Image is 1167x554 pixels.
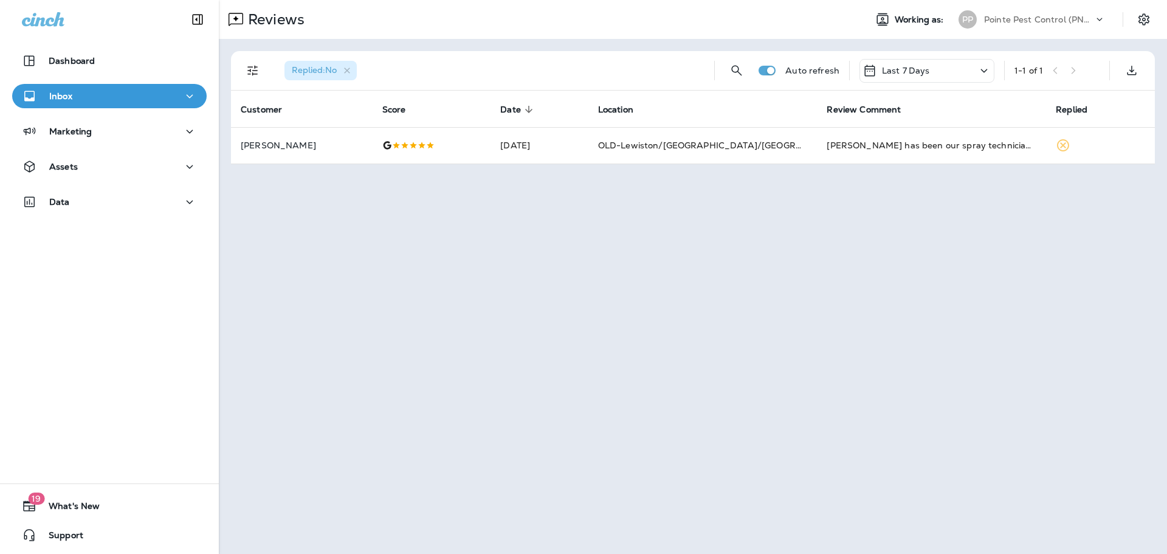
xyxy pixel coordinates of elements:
[28,493,44,505] span: 19
[241,140,363,150] p: [PERSON_NAME]
[882,66,930,75] p: Last 7 Days
[827,139,1036,151] div: Lance has been our spray technician for many years and always does a thorough job. He's friendly,...
[598,140,920,151] span: OLD-Lewiston/[GEOGRAPHIC_DATA]/[GEOGRAPHIC_DATA]/Pullman #208
[500,104,537,115] span: Date
[36,530,83,545] span: Support
[12,84,207,108] button: Inbox
[500,105,521,115] span: Date
[12,523,207,547] button: Support
[243,10,305,29] p: Reviews
[785,66,839,75] p: Auto refresh
[382,105,406,115] span: Score
[241,105,282,115] span: Customer
[241,104,298,115] span: Customer
[895,15,946,25] span: Working as:
[284,61,357,80] div: Replied:No
[12,190,207,214] button: Data
[36,501,100,516] span: What's New
[241,58,265,83] button: Filters
[12,49,207,73] button: Dashboard
[827,105,901,115] span: Review Comment
[1120,58,1144,83] button: Export as CSV
[984,15,1093,24] p: Pointe Pest Control (PNW)
[1014,66,1043,75] div: 1 - 1 of 1
[1056,104,1103,115] span: Replied
[1133,9,1155,30] button: Settings
[382,104,422,115] span: Score
[725,58,749,83] button: Search Reviews
[598,104,649,115] span: Location
[49,126,92,136] p: Marketing
[49,91,72,101] p: Inbox
[959,10,977,29] div: PP
[49,197,70,207] p: Data
[12,154,207,179] button: Assets
[827,104,917,115] span: Review Comment
[491,127,588,164] td: [DATE]
[292,64,337,75] span: Replied : No
[12,494,207,518] button: 19What's New
[598,105,633,115] span: Location
[49,162,78,171] p: Assets
[49,56,95,66] p: Dashboard
[181,7,215,32] button: Collapse Sidebar
[12,119,207,144] button: Marketing
[1056,105,1087,115] span: Replied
